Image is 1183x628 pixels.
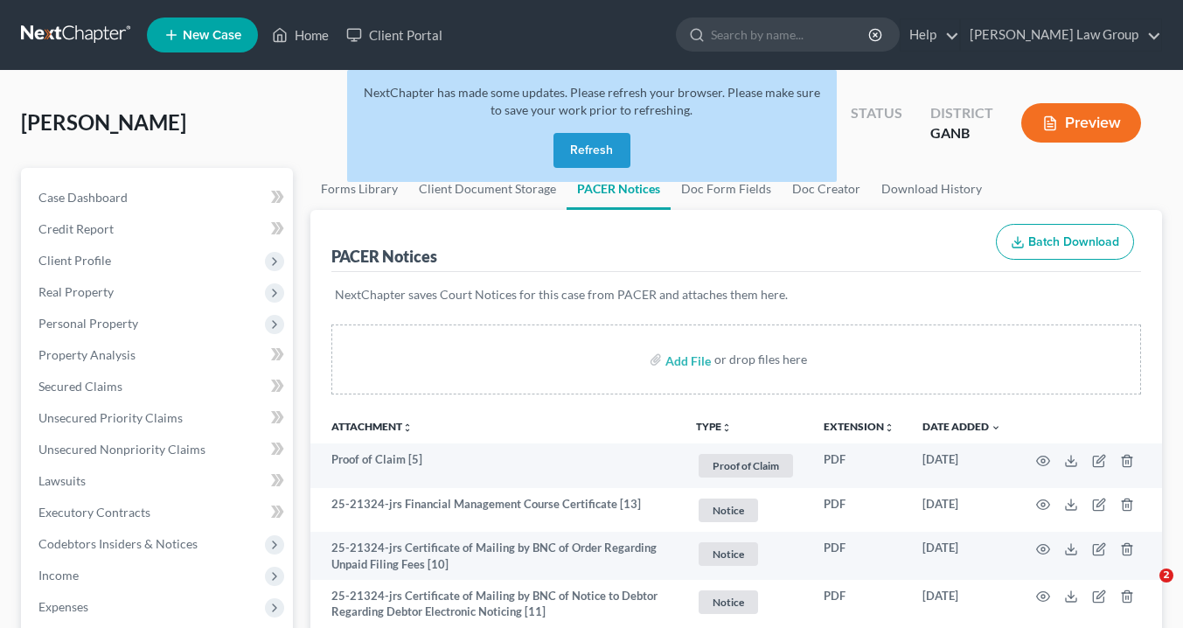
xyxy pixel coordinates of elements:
i: expand_more [991,422,1001,433]
a: Forms Library [310,168,408,210]
span: 2 [1159,569,1173,583]
a: Notice [696,588,796,617]
i: unfold_more [721,422,732,433]
div: PACER Notices [331,246,437,267]
span: Unsecured Priority Claims [38,410,183,425]
td: 25-21324-jrs Certificate of Mailing by BNC of Notice to Debtor Regarding Debtor Electronic Notici... [310,580,682,628]
a: Client Portal [338,19,451,51]
span: Client Profile [38,253,111,268]
span: New Case [183,29,241,42]
i: unfold_more [884,422,894,433]
a: Property Analysis [24,339,293,371]
span: Notice [699,542,758,566]
a: Notice [696,496,796,525]
td: PDF [810,532,908,580]
span: Case Dashboard [38,190,128,205]
a: Proof of Claim [696,451,796,480]
div: or drop files here [714,351,807,368]
td: [DATE] [908,580,1015,628]
td: [DATE] [908,488,1015,533]
div: GANB [930,123,993,143]
td: PDF [810,443,908,488]
a: Download History [871,168,992,210]
p: NextChapter saves Court Notices for this case from PACER and attaches them here. [335,286,1138,304]
span: Property Analysis [38,347,136,362]
td: 25-21324-jrs Financial Management Course Certificate [13] [310,488,682,533]
span: Real Property [38,284,114,299]
td: PDF [810,488,908,533]
span: Lawsuits [38,473,86,488]
span: Expenses [38,599,88,614]
div: Status [851,103,902,123]
span: Notice [699,499,758,522]
button: Batch Download [996,224,1134,261]
input: Search by name... [711,18,871,51]
a: Unsecured Priority Claims [24,402,293,434]
a: Case Dashboard [24,182,293,213]
a: Date Added expand_more [922,420,1001,433]
span: Executory Contracts [38,505,150,520]
td: [DATE] [908,532,1015,580]
span: Income [38,568,79,583]
iframe: Intercom live chat [1124,569,1166,611]
span: Notice [699,590,758,614]
a: Unsecured Nonpriority Claims [24,434,293,465]
span: Codebtors Insiders & Notices [38,536,198,551]
span: NextChapter has made some updates. Please refresh your browser. Please make sure to save your wor... [364,85,820,117]
a: Lawsuits [24,465,293,497]
button: Refresh [553,133,630,168]
a: Attachmentunfold_more [331,420,413,433]
a: Home [263,19,338,51]
span: Credit Report [38,221,114,236]
span: Personal Property [38,316,138,331]
a: Notice [696,540,796,569]
a: Executory Contracts [24,497,293,528]
a: Help [901,19,959,51]
td: [DATE] [908,443,1015,488]
button: Preview [1021,103,1141,143]
a: Extensionunfold_more [824,420,894,433]
button: TYPEunfold_more [696,422,732,433]
span: Proof of Claim [699,454,793,478]
div: District [930,103,993,123]
i: unfold_more [402,422,413,433]
td: 25-21324-jrs Certificate of Mailing by BNC of Order Regarding Unpaid Filing Fees [10] [310,532,682,580]
span: Secured Claims [38,379,122,394]
span: [PERSON_NAME] [21,109,186,135]
a: Credit Report [24,213,293,245]
span: Batch Download [1028,234,1119,249]
span: Unsecured Nonpriority Claims [38,442,205,457]
a: [PERSON_NAME] Law Group [961,19,1161,51]
td: Proof of Claim [5] [310,443,682,488]
td: PDF [810,580,908,628]
a: Secured Claims [24,371,293,402]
